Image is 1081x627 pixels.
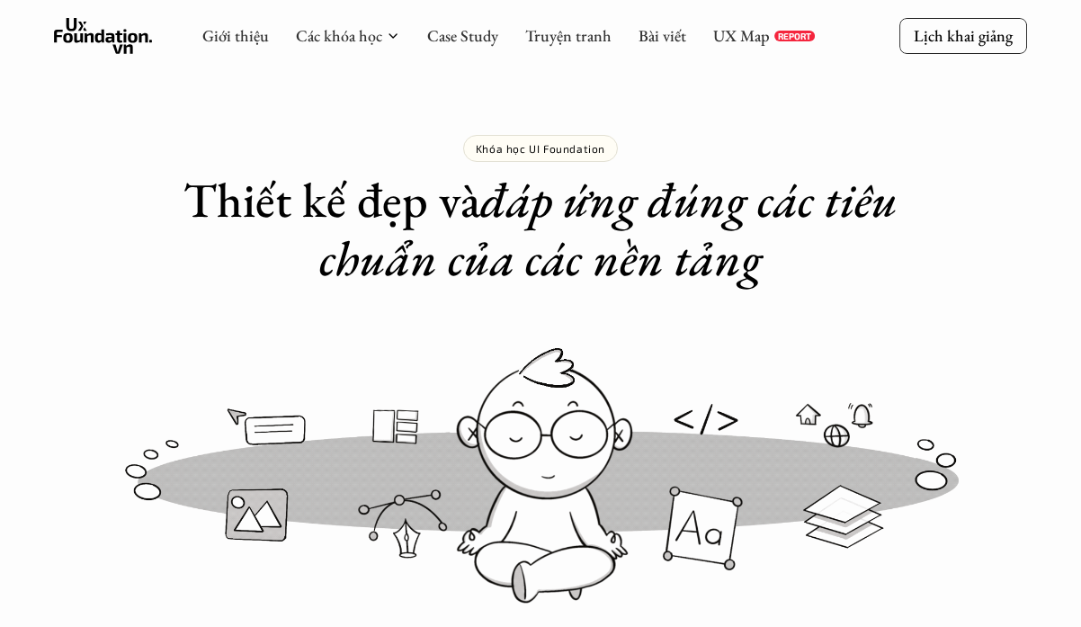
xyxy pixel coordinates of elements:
[296,25,382,46] a: Các khóa học
[427,25,498,46] a: Case Study
[899,18,1027,53] a: Lịch khai giảng
[476,142,605,155] p: Khóa học UI Foundation
[525,25,612,46] a: Truyện tranh
[914,25,1013,46] p: Lịch khai giảng
[181,171,900,288] h1: Thiết kế đẹp và
[778,31,811,41] p: REPORT
[319,168,908,290] em: đáp ứng đúng các tiêu chuẩn của các nền tảng
[202,25,269,46] a: Giới thiệu
[713,25,770,46] a: UX Map
[774,31,815,41] a: REPORT
[639,25,686,46] a: Bài viết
